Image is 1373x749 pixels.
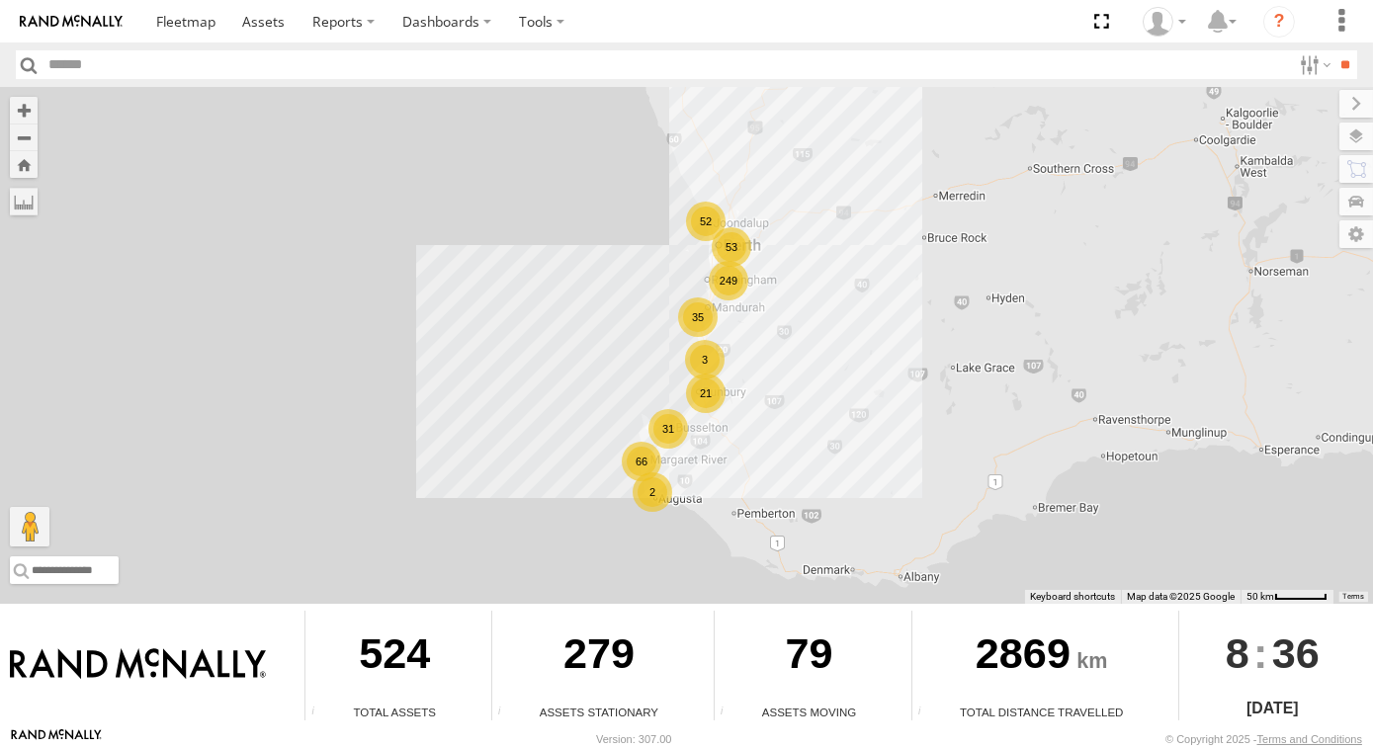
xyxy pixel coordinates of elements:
[305,704,483,720] div: Total Assets
[715,706,744,720] div: Total number of assets current in transit.
[20,15,123,29] img: rand-logo.svg
[622,442,661,481] div: 66
[10,188,38,215] label: Measure
[10,648,266,682] img: Rand McNally
[648,409,688,449] div: 31
[492,704,707,720] div: Assets Stationary
[1272,611,1320,696] span: 36
[1257,733,1362,745] a: Terms and Conditions
[1292,50,1334,79] label: Search Filter Options
[715,611,904,704] div: 79
[715,704,904,720] div: Assets Moving
[686,374,726,413] div: 21
[912,704,1171,720] div: Total Distance Travelled
[685,340,725,379] div: 3
[305,706,335,720] div: Total number of Enabled Assets
[1241,590,1333,604] button: Map Scale: 50 km per 50 pixels
[709,261,748,300] div: 249
[1339,220,1373,248] label: Map Settings
[1165,733,1362,745] div: © Copyright 2025 -
[1136,7,1193,37] div: Jaydon Walker
[912,611,1171,704] div: 2869
[1343,592,1364,600] a: Terms (opens in new tab)
[712,227,751,267] div: 53
[596,733,671,745] div: Version: 307.00
[912,706,942,720] div: Total distance travelled by all assets within specified date range and applied filters
[492,706,522,720] div: Total number of assets current stationary.
[10,124,38,151] button: Zoom out
[1179,611,1366,696] div: :
[1179,697,1366,720] div: [DATE]
[633,472,672,512] div: 2
[1246,591,1274,602] span: 50 km
[1030,590,1115,604] button: Keyboard shortcuts
[1226,611,1249,696] span: 8
[305,611,483,704] div: 524
[10,507,49,546] button: Drag Pegman onto the map to open Street View
[1127,591,1235,602] span: Map data ©2025 Google
[1263,6,1295,38] i: ?
[11,729,102,749] a: Visit our Website
[492,611,707,704] div: 279
[10,97,38,124] button: Zoom in
[686,202,726,241] div: 52
[678,297,718,337] div: 35
[10,151,38,178] button: Zoom Home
